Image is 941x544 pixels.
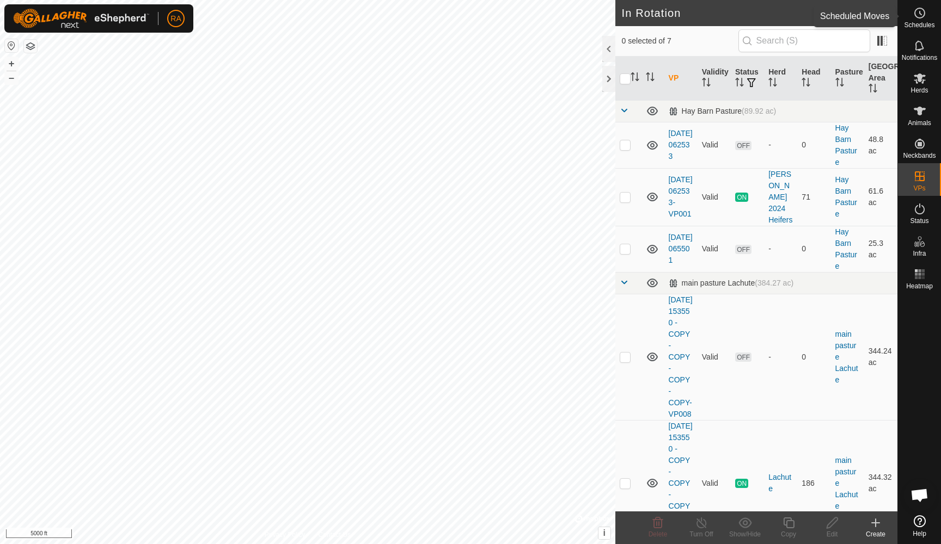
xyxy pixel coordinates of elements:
span: OFF [735,353,751,362]
div: [PERSON_NAME] 2024 Heifers [768,169,793,226]
th: Pasture [831,57,864,101]
a: [DATE] 062533-VP001 [669,175,693,218]
button: Map Layers [24,40,37,53]
span: VPs [913,185,925,191]
td: 0 [797,226,830,272]
td: 71 [797,168,830,226]
a: Hay Barn Pasture [835,123,857,166]
a: Contact Us [318,530,350,540]
span: 7 [881,5,887,21]
span: Delete [649,530,668,538]
a: main pasture Lachute [835,330,858,384]
div: Copy [767,529,810,539]
a: [DATE] 065501 [669,233,693,264]
th: Validity [698,57,731,101]
td: 61.6 ac [864,168,897,226]
p-sorticon: Activate to sort [802,79,810,88]
span: Herds [911,87,928,94]
button: Reset Map [5,39,18,52]
th: [GEOGRAPHIC_DATA] Area [864,57,897,101]
td: Valid [698,168,731,226]
p-sorticon: Activate to sort [646,74,655,83]
div: Turn Off [680,529,723,539]
span: Notifications [902,54,937,61]
td: Valid [698,122,731,168]
span: RA [170,13,181,24]
span: Neckbands [903,152,936,159]
a: main pasture Lachute [835,456,858,510]
div: Edit [810,529,854,539]
th: Head [797,57,830,101]
td: Valid [698,226,731,272]
div: - [768,351,793,363]
td: Valid [698,294,731,420]
span: Heatmap [906,283,933,289]
span: Animals [908,120,931,126]
button: i [598,527,610,539]
button: – [5,71,18,84]
td: 344.24 ac [864,294,897,420]
a: Help [898,511,941,541]
div: Lachute [768,472,793,494]
a: Hay Barn Pasture [835,175,857,218]
td: 0 [797,122,830,168]
span: Status [910,218,928,224]
div: main pasture Lachute [669,279,793,288]
span: OFF [735,245,751,254]
div: Show/Hide [723,529,767,539]
div: - [768,139,793,151]
a: Privacy Policy [265,530,305,540]
a: [DATE] 153550 - COPY - COPY - COPY - COPY-VP008 [669,295,693,418]
span: 0 selected of 7 [622,35,738,47]
span: Help [913,530,926,537]
button: + [5,57,18,70]
a: Hay Barn Pasture [835,227,857,270]
span: Schedules [904,22,934,28]
div: - [768,243,793,255]
div: Create [854,529,897,539]
span: i [603,528,605,537]
td: 48.8 ac [864,122,897,168]
input: Search (S) [738,29,870,52]
span: (89.92 ac) [742,107,776,115]
span: Infra [913,250,926,257]
a: Open chat [903,479,936,511]
span: OFF [735,141,751,150]
th: Herd [764,57,797,101]
img: Gallagher Logo [13,9,149,28]
p-sorticon: Activate to sort [735,79,744,88]
div: Hay Barn Pasture [669,107,777,116]
span: ON [735,193,748,202]
p-sorticon: Activate to sort [835,79,844,88]
span: ON [735,479,748,488]
td: 25.3 ac [864,226,897,272]
th: Status [731,57,764,101]
p-sorticon: Activate to sort [702,79,711,88]
p-sorticon: Activate to sort [631,74,639,83]
p-sorticon: Activate to sort [768,79,777,88]
span: (384.27 ac) [755,279,793,287]
a: [DATE] 062533 [669,129,693,160]
td: 0 [797,294,830,420]
th: VP [664,57,698,101]
h2: In Rotation [622,7,881,20]
p-sorticon: Activate to sort [869,85,877,94]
